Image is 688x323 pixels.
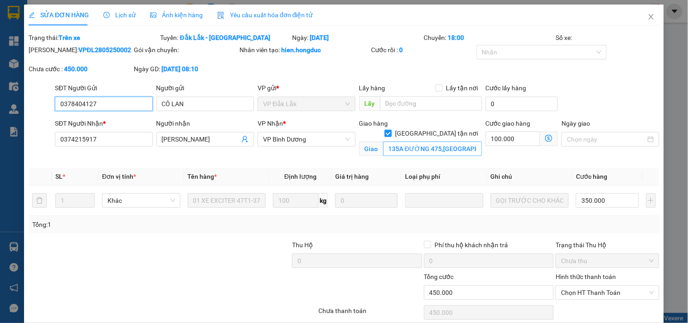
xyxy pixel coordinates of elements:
[156,118,254,128] div: Người nhận
[64,65,88,73] b: 450.000
[371,45,475,55] div: Cước rồi :
[217,12,224,19] img: icon
[335,173,369,180] span: Giá trị hàng
[28,33,160,43] div: Trạng thái:
[561,120,590,127] label: Ngày giao
[87,29,208,42] div: 0905236051
[491,193,569,208] input: Ghi Chú
[8,19,80,29] div: [PERSON_NAME]
[319,193,328,208] span: kg
[59,34,80,41] b: Trên xe
[359,84,385,92] span: Lấy hàng
[78,46,131,54] b: VPĐL2805250002
[8,29,80,42] div: 0355215064
[188,173,217,180] span: Tên hàng
[401,168,487,186] th: Loại phụ phí
[55,83,152,93] div: SĐT Người Gửi
[150,12,156,18] span: picture
[134,45,238,55] div: Gói vận chuyển:
[383,142,482,156] input: Giao tận nơi
[29,64,132,74] div: Chưa cước :
[263,132,350,146] span: VP Bình Dương
[646,193,656,208] button: plus
[29,12,35,18] span: edit
[486,120,531,127] label: Cước giao hàng
[32,220,266,230] div: Tổng: 1
[102,173,136,180] span: Đơn vị tính
[263,97,350,111] span: VP Đắk Lắk
[258,83,355,93] div: VP gửi
[359,142,383,156] span: Giao
[107,194,175,207] span: Khác
[258,120,283,127] span: VP Nhận
[156,83,254,93] div: Người gửi
[29,11,89,19] span: SỬA ĐƠN HÀNG
[55,118,152,128] div: SĐT Người Nhận
[32,193,47,208] button: delete
[281,46,321,54] b: hien.hongduc
[284,173,317,180] span: Định lượng
[8,42,65,74] span: KRONG PẮK
[556,240,659,250] div: Trạng thái Thu Hộ
[241,136,249,143] span: user-add
[317,306,423,322] div: Chưa thanh toán
[359,120,388,127] span: Giao hàng
[239,45,370,55] div: Nhân viên tạo:
[160,33,292,43] div: Tuyến:
[87,19,208,29] div: ANH THÔNG
[561,286,654,299] span: Chọn HT Thanh Toán
[486,132,541,146] input: Cước giao hàng
[103,12,110,18] span: clock-circle
[29,45,132,55] div: [PERSON_NAME]:
[648,13,655,20] span: close
[487,168,573,186] th: Ghi chú
[291,33,423,43] div: Ngày:
[486,84,527,92] label: Cước lấy hàng
[87,52,208,99] span: [STREET_ADDRESS][PERSON_NAME] THẠNH
[431,240,512,250] span: Phí thu hộ khách nhận trả
[217,11,313,19] span: Yêu cầu xuất hóa đơn điện tử
[310,34,329,41] b: [DATE]
[424,273,454,280] span: Tổng cước
[567,134,645,144] input: Ngày giao
[150,11,203,19] span: Ảnh kiện hàng
[162,65,199,73] b: [DATE] 08:10
[292,241,313,249] span: Thu Hộ
[180,34,271,41] b: Đắk Lắk - [GEOGRAPHIC_DATA]
[87,8,208,19] div: VP Bình Dương
[392,128,482,138] span: [GEOGRAPHIC_DATA] tận nơi
[639,5,664,30] button: Close
[188,193,266,208] input: VD: Bàn, Ghế
[576,173,607,180] span: Cước hàng
[556,273,616,280] label: Hình thức thanh toán
[87,9,108,18] span: Nhận:
[8,8,80,19] div: VP Đắk Lắk
[359,96,380,111] span: Lấy
[400,46,403,54] b: 0
[380,96,482,111] input: Dọc đường
[545,135,552,142] span: dollar-circle
[555,33,660,43] div: Số xe:
[561,254,654,268] span: Chưa thu
[103,11,136,19] span: Lịch sử
[423,33,555,43] div: Chuyến:
[134,64,238,74] div: Ngày GD:
[8,47,20,57] span: TC:
[448,34,464,41] b: 18:00
[8,9,22,18] span: Gửi:
[87,42,99,52] span: TC:
[335,193,398,208] input: 0
[486,97,558,111] input: Cước lấy hàng
[443,83,482,93] span: Lấy tận nơi
[55,173,63,180] span: SL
